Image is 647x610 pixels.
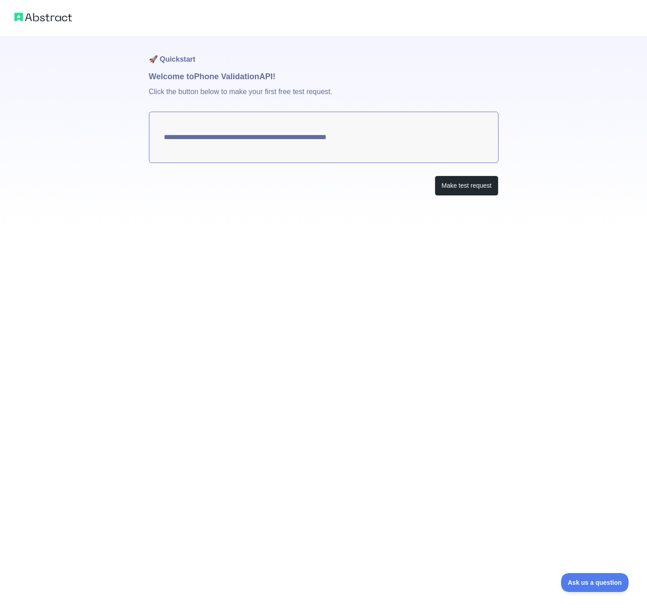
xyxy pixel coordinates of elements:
[149,83,499,112] p: Click the button below to make your first free test request.
[435,176,498,196] button: Make test request
[149,36,499,70] h1: 🚀 Quickstart
[149,70,499,83] h1: Welcome to Phone Validation API!
[14,11,72,23] img: Abstract logo
[561,573,629,592] iframe: Toggle Customer Support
